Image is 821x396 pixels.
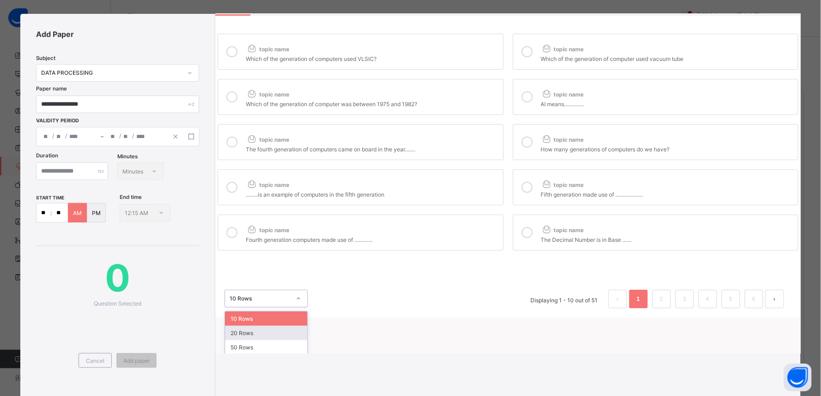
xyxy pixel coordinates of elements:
li: 上一页 [608,290,627,308]
a: 5 [726,293,735,305]
span: Add Paper [36,30,199,39]
button: Open asap [784,364,812,391]
li: 1 [629,290,648,308]
button: next page [766,290,784,308]
label: Duration [36,152,58,159]
a: 1 [634,293,643,305]
span: Minutes [117,153,138,160]
span: Subject [36,55,55,61]
div: How many generations of computers do we have? [541,144,793,153]
div: 50 Rows [225,340,307,354]
div: Which of the generation of computer used vacuum tube [541,53,793,62]
span: topic name [246,136,289,143]
a: 6 [749,293,758,305]
div: 10 Rows [225,312,307,326]
span: / [52,132,54,140]
div: ……..is an example of computers in the fifth generation [246,189,498,198]
li: 2 [652,290,671,308]
div: 10 Rows [230,295,291,302]
li: 4 [699,290,717,308]
span: topic name [541,181,584,188]
span: / [65,132,67,140]
span: Add paper [123,357,150,364]
p: : [50,210,52,216]
span: topic name [246,227,289,234]
li: 下一页 [766,290,784,308]
span: Validity Period [36,118,104,124]
div: DATA PROCESSING [41,70,182,77]
span: Question Selected [94,300,141,307]
span: End time [120,194,142,200]
span: Cancel [86,357,104,364]
li: Displaying 1 - 10 out of 51 [524,290,605,308]
span: topic name [541,91,584,98]
div: The Decimal Number is in Base …… [541,234,793,243]
span: topic name [541,136,584,143]
li: 6 [745,290,763,308]
span: / [132,132,134,140]
div: Fifth generation made use of ……………… [541,189,793,198]
span: topic name [246,91,289,98]
a: 2 [657,293,666,305]
div: 20 Rows [225,326,307,340]
div: AI means…………. [541,98,793,108]
span: topic name [541,46,584,53]
label: Paper name [36,85,67,92]
p: PM [92,210,101,216]
span: 0 [36,255,199,300]
a: 3 [680,293,689,305]
span: – [101,132,103,141]
div: Fourth generation computers made use of ………… [246,234,498,243]
span: topic name [541,227,584,234]
li: 5 [722,290,740,308]
li: 3 [675,290,694,308]
div: Which of the generation of computer was between 1975 and 1982? [246,98,498,108]
span: topic name [246,181,289,188]
button: prev page [608,290,627,308]
span: / [119,132,121,140]
div: The fourth generation of computers came on board in the year……. [246,144,498,153]
span: start time [36,195,64,200]
a: 4 [703,293,712,305]
div: Which of the generation of computers used VLSIC? [246,53,498,62]
p: AM [73,210,82,216]
span: topic name [246,46,289,53]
